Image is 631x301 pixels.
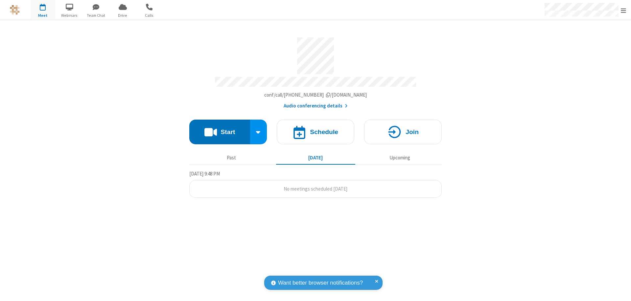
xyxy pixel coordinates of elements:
[189,33,442,110] section: Account details
[84,12,108,18] span: Team Chat
[137,12,162,18] span: Calls
[189,120,250,144] button: Start
[277,120,354,144] button: Schedule
[189,170,442,198] section: Today's Meetings
[192,151,271,164] button: Past
[189,171,220,177] span: [DATE] 9:48 PM
[264,91,367,99] button: Copy my meeting room linkCopy my meeting room link
[284,186,347,192] span: No meetings scheduled [DATE]
[31,12,55,18] span: Meet
[360,151,439,164] button: Upcoming
[250,120,267,144] div: Start conference options
[364,120,442,144] button: Join
[284,102,348,110] button: Audio conferencing details
[278,279,363,287] span: Want better browser notifications?
[221,129,235,135] h4: Start
[110,12,135,18] span: Drive
[10,5,20,15] img: QA Selenium DO NOT DELETE OR CHANGE
[57,12,82,18] span: Webinars
[276,151,355,164] button: [DATE]
[406,129,419,135] h4: Join
[264,92,367,98] span: Copy my meeting room link
[310,129,338,135] h4: Schedule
